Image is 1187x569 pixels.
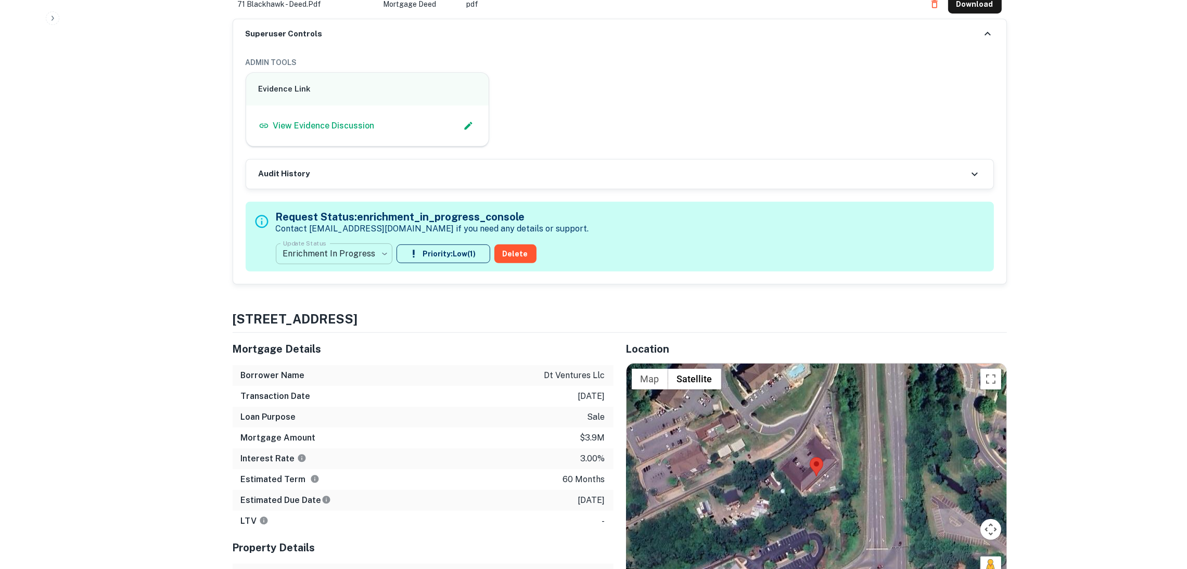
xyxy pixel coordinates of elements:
[241,473,320,486] h6: Estimated Term
[259,516,269,525] svg: LTVs displayed on the website are for informational purposes only and may be reported incorrectly...
[241,390,311,403] h6: Transaction Date
[461,118,476,134] button: Edit Slack Link
[297,454,307,463] svg: The interest rates displayed on the website are for informational purposes only and may be report...
[980,519,1001,540] button: Map camera controls
[581,452,605,465] p: 3.00%
[980,369,1001,390] button: Toggle fullscreen view
[241,432,316,444] h6: Mortgage Amount
[588,411,605,423] p: sale
[602,515,605,527] p: -
[322,495,331,505] svg: Estimate is based on a standard schedule for this type of loan.
[578,390,605,403] p: [DATE]
[246,57,994,68] h6: ADMIN TOOLS
[233,341,614,357] h5: Mortgage Details
[544,369,605,382] p: dt ventures llc
[397,244,490,263] button: Priority:Low(1)
[626,341,1007,357] h5: Location
[276,209,589,225] h5: Request Status: enrichment_in_progress_console
[241,411,296,423] h6: Loan Purpose
[494,244,537,263] button: Delete
[259,168,310,180] h6: Audit History
[241,452,307,465] h6: Interest Rate
[259,120,375,132] a: View Evidence Discussion
[233,309,1007,328] h4: [STREET_ADDRESS]
[310,474,320,484] svg: Term is based on a standard schedule for this type of loan.
[580,432,605,444] p: $3.9m
[563,473,605,486] p: 60 months
[273,120,375,132] p: View Evidence Discussion
[233,540,614,555] h5: Property Details
[668,369,721,390] button: Show satellite imagery
[1135,486,1187,536] iframe: Chat Widget
[241,369,305,382] h6: Borrower Name
[241,515,269,527] h6: LTV
[276,239,392,268] div: Enrichment In Progress
[276,223,589,235] p: Contact [EMAIL_ADDRESS][DOMAIN_NAME] if you need any details or support.
[259,83,477,95] h6: Evidence Link
[241,494,331,507] h6: Estimated Due Date
[246,28,323,40] h6: Superuser Controls
[632,369,668,390] button: Show street map
[283,239,326,248] label: Update Status
[578,494,605,507] p: [DATE]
